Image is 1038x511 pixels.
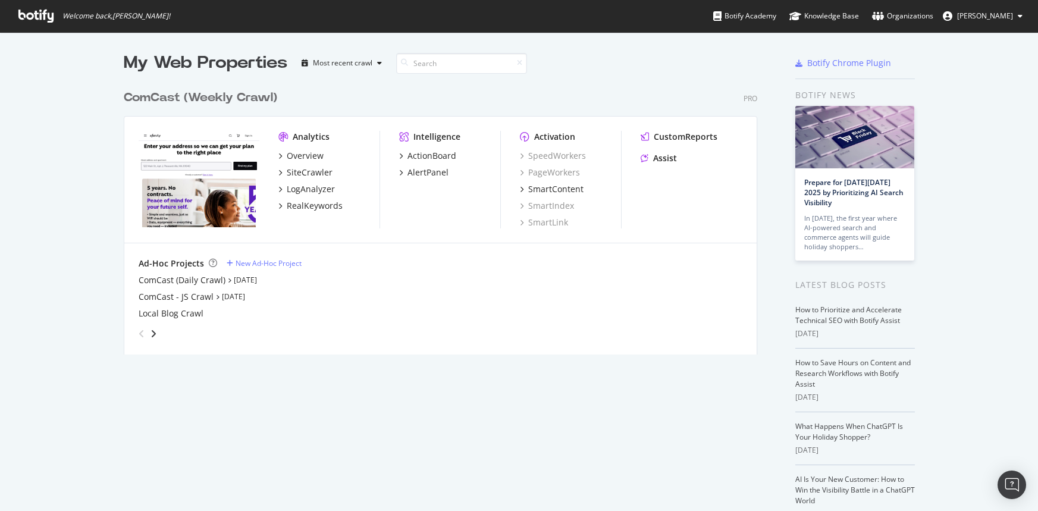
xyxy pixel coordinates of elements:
[124,89,282,106] a: ComCast (Weekly Crawl)
[641,152,677,164] a: Assist
[795,474,915,506] a: AI Is Your New Customer: How to Win the Visibility Battle in a ChatGPT World
[795,328,915,339] div: [DATE]
[287,167,333,178] div: SiteCrawler
[234,275,257,285] a: [DATE]
[520,150,586,162] a: SpeedWorkers
[278,167,333,178] a: SiteCrawler
[124,89,277,106] div: ComCast (Weekly Crawl)
[795,89,915,102] div: Botify news
[413,131,460,143] div: Intelligence
[236,258,302,268] div: New Ad-Hoc Project
[287,200,343,212] div: RealKeywords
[520,167,580,178] a: PageWorkers
[713,10,776,22] div: Botify Academy
[795,392,915,403] div: [DATE]
[795,106,914,168] img: Prepare for Black Friday 2025 by Prioritizing AI Search Visibility
[278,183,335,195] a: LogAnalyzer
[795,421,903,442] a: What Happens When ChatGPT Is Your Holiday Shopper?
[795,305,902,325] a: How to Prioritize and Accelerate Technical SEO with Botify Assist
[789,10,859,22] div: Knowledge Base
[654,131,717,143] div: CustomReports
[795,57,891,69] a: Botify Chrome Plugin
[933,7,1032,26] button: [PERSON_NAME]
[804,214,905,252] div: In [DATE], the first year where AI-powered search and commerce agents will guide holiday shoppers…
[795,278,915,291] div: Latest Blog Posts
[297,54,387,73] button: Most recent crawl
[287,150,324,162] div: Overview
[795,445,915,456] div: [DATE]
[998,471,1026,499] div: Open Intercom Messenger
[222,291,245,302] a: [DATE]
[528,183,584,195] div: SmartContent
[134,324,149,343] div: angle-left
[278,150,324,162] a: Overview
[399,150,456,162] a: ActionBoard
[407,150,456,162] div: ActionBoard
[293,131,330,143] div: Analytics
[534,131,575,143] div: Activation
[149,328,158,340] div: angle-right
[139,308,203,319] a: Local Blog Crawl
[641,131,717,143] a: CustomReports
[520,200,574,212] a: SmartIndex
[407,167,449,178] div: AlertPanel
[396,53,527,74] input: Search
[139,258,204,269] div: Ad-Hoc Projects
[804,177,904,208] a: Prepare for [DATE][DATE] 2025 by Prioritizing AI Search Visibility
[124,51,287,75] div: My Web Properties
[653,152,677,164] div: Assist
[957,11,1013,21] span: Ryan Blair
[520,183,584,195] a: SmartContent
[62,11,170,21] span: Welcome back, [PERSON_NAME] !
[287,183,335,195] div: LogAnalyzer
[807,57,891,69] div: Botify Chrome Plugin
[124,75,767,355] div: grid
[227,258,302,268] a: New Ad-Hoc Project
[139,131,259,227] img: www.xfinity.com
[139,274,225,286] a: ComCast (Daily Crawl)
[399,167,449,178] a: AlertPanel
[795,358,911,389] a: How to Save Hours on Content and Research Workflows with Botify Assist
[313,59,372,67] div: Most recent crawl
[872,10,933,22] div: Organizations
[139,291,214,303] a: ComCast - JS Crawl
[520,217,568,228] a: SmartLink
[278,200,343,212] a: RealKeywords
[744,93,757,104] div: Pro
